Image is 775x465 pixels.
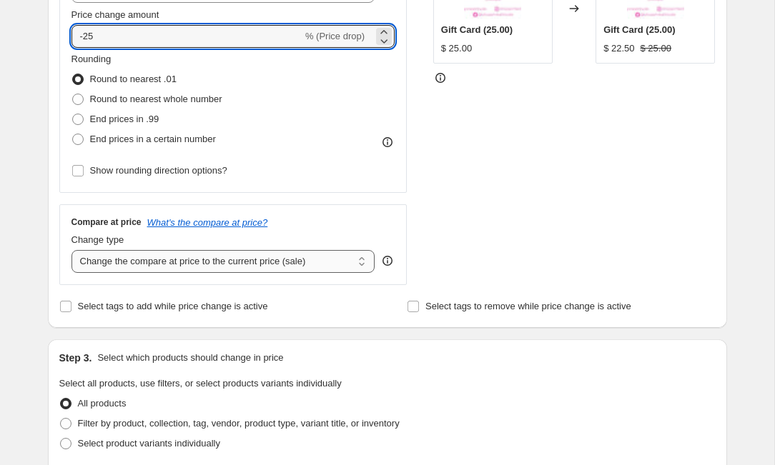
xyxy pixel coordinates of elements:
[441,24,513,35] span: Gift Card (25.00)
[90,165,227,176] span: Show rounding direction options?
[59,378,342,389] span: Select all products, use filters, or select products variants individually
[78,398,127,409] span: All products
[78,438,220,449] span: Select product variants individually
[603,24,675,35] span: Gift Card (25.00)
[78,418,400,429] span: Filter by product, collection, tag, vendor, product type, variant title, or inventory
[78,301,268,311] span: Select tags to add while price change is active
[425,301,631,311] span: Select tags to remove while price change is active
[90,114,159,124] span: End prices in .99
[641,41,671,56] strike: $ 25.00
[441,41,472,56] div: $ 25.00
[380,254,395,268] div: help
[90,74,177,84] span: Round to nearest .01
[71,9,159,20] span: Price change amount
[97,351,283,365] p: Select which products should change in price
[71,25,302,48] input: -15
[305,31,365,41] span: % (Price drop)
[71,234,124,245] span: Change type
[71,216,142,228] h3: Compare at price
[603,41,634,56] div: $ 22.50
[59,351,92,365] h2: Step 3.
[71,54,112,64] span: Rounding
[90,94,222,104] span: Round to nearest whole number
[90,134,216,144] span: End prices in a certain number
[147,217,268,228] button: What's the compare at price?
